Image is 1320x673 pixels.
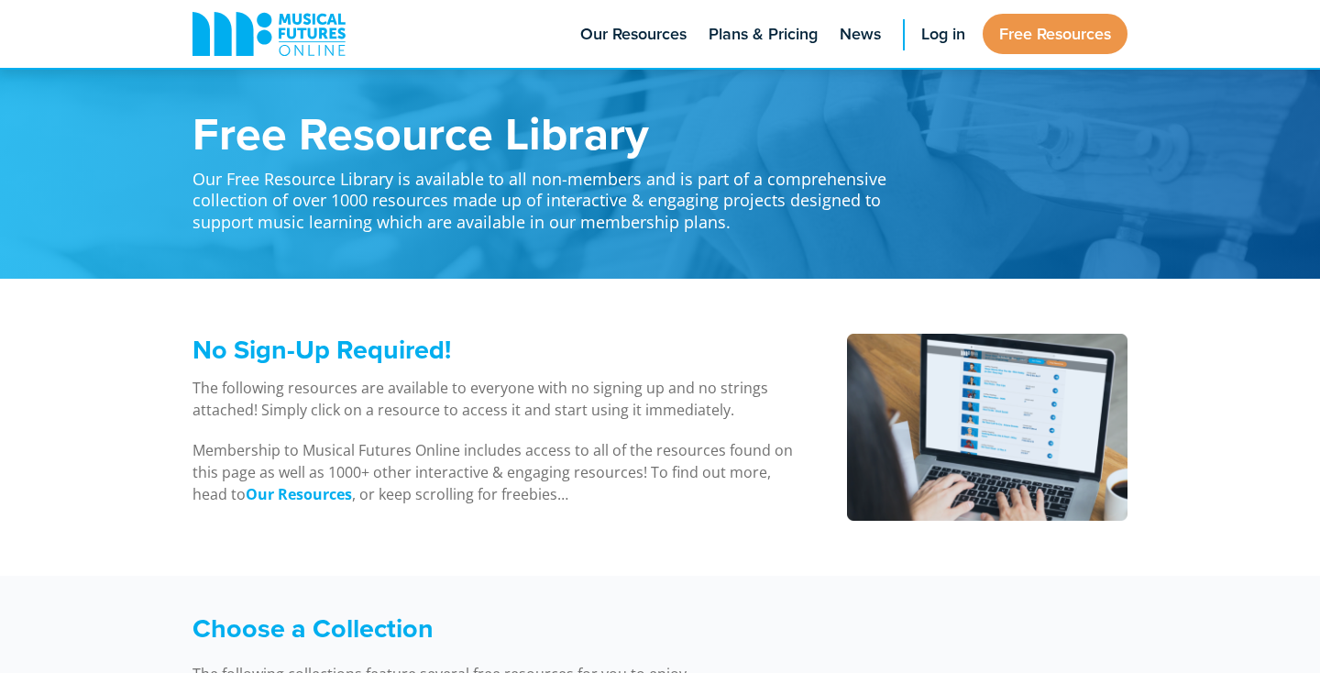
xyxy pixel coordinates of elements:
span: No Sign-Up Required! [192,330,451,369]
h1: Free Resource Library [192,110,907,156]
span: Plans & Pricing [709,22,818,47]
strong: Our Resources [246,484,352,504]
h3: Choose a Collection [192,612,907,645]
p: Our Free Resource Library is available to all non-members and is part of a comprehensive collecti... [192,156,907,233]
p: Membership to Musical Futures Online includes access to all of the resources found on this page a... [192,439,800,505]
span: News [840,22,881,47]
p: The following resources are available to everyone with no signing up and no strings attached! Sim... [192,377,800,421]
a: Our Resources [246,484,352,505]
span: Log in [921,22,965,47]
span: Our Resources [580,22,687,47]
a: Free Resources [983,14,1127,54]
